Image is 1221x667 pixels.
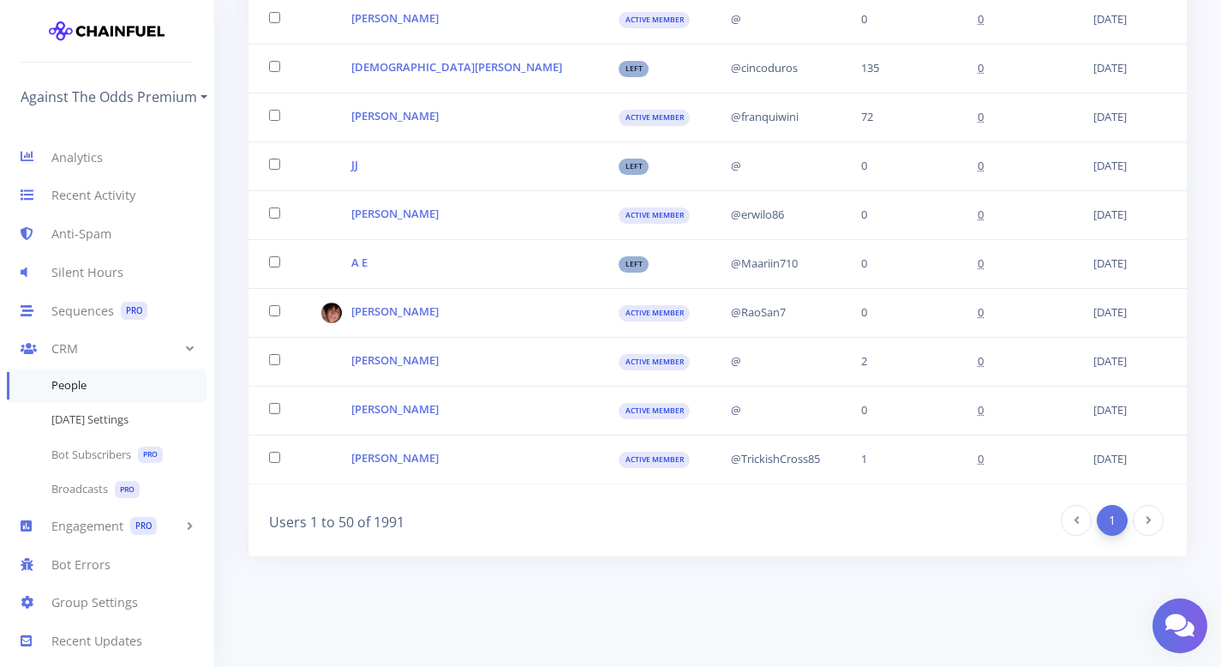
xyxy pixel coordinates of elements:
a: [PERSON_NAME] [351,303,439,319]
span: PRO [115,481,140,498]
td: [DATE] [1073,239,1188,288]
a: [PERSON_NAME] [351,206,439,221]
span: 0 [978,60,984,75]
td: @Maariin710 [710,239,841,288]
td: @TrickishCross85 [710,435,841,484]
td: 1 [841,435,957,484]
td: [DATE] [1073,337,1188,386]
td: 0 [841,239,957,288]
img: erwilo86.jpg [321,205,342,225]
td: 135 [841,44,957,93]
span: PRO [138,447,163,464]
span: PRO [121,302,147,320]
span: active member [619,403,690,420]
td: [DATE] [1073,435,1188,484]
img: chainfuel-logo [49,14,165,48]
span: 0 [978,451,984,466]
td: @RaoSan7 [710,288,841,337]
span: active member [619,354,690,371]
span: active member [619,12,690,29]
td: 72 [841,93,957,141]
a: [PERSON_NAME] [351,10,439,26]
td: 0 [841,386,957,435]
td: @cincoduros [710,44,841,93]
span: left [619,61,649,78]
img: .jpg [321,352,342,372]
span: 0 [978,109,984,124]
img: Maariin710.jpg [321,254,342,274]
a: [PERSON_NAME] [351,450,439,466]
td: @ [710,386,841,435]
a: [PERSON_NAME] [351,352,439,368]
td: [DATE] [1073,44,1188,93]
td: [DATE] [1073,386,1188,435]
span: 0 [978,255,984,271]
td: 0 [841,141,957,190]
td: [DATE] [1073,93,1188,141]
img: .jpg [321,9,342,30]
td: [DATE] [1073,288,1188,337]
td: @ [710,337,841,386]
span: 0 [978,207,984,222]
a: [PERSON_NAME] [351,108,439,123]
img: .jpg [321,156,342,177]
span: 0 [978,11,984,27]
span: 0 [978,158,984,173]
span: active member [619,452,690,469]
td: [DATE] [1073,190,1188,239]
span: left [619,159,649,176]
td: @ [710,141,841,190]
a: Against The Odds Premium [21,83,207,111]
a: People [7,369,206,403]
a: JJ [351,157,358,172]
span: active member [619,110,690,127]
img: .jpg [321,400,342,421]
img: cincoduros.jpg [321,58,342,79]
a: [PERSON_NAME] [351,401,439,417]
td: @franquiwini [710,93,841,141]
a: [DEMOGRAPHIC_DATA][PERSON_NAME] [351,59,562,75]
span: active member [619,207,690,225]
span: 0 [978,402,984,418]
span: left [619,256,649,273]
td: @erwilo86 [710,190,841,239]
div: Users 1 to 50 of 1991 [256,505,718,536]
td: [DATE] [1073,141,1188,190]
span: 0 [978,304,984,320]
img: RaoSan7.jpg [321,303,342,323]
td: 0 [841,190,957,239]
a: 1 [1097,505,1128,536]
img: franquiwini.jpg [321,107,342,128]
td: 0 [841,288,957,337]
span: PRO [130,517,157,535]
span: active member [619,305,690,322]
span: 0 [978,353,984,369]
td: 2 [841,337,957,386]
img: TrickishCross85.jpg [321,449,342,470]
a: A E [351,255,368,270]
